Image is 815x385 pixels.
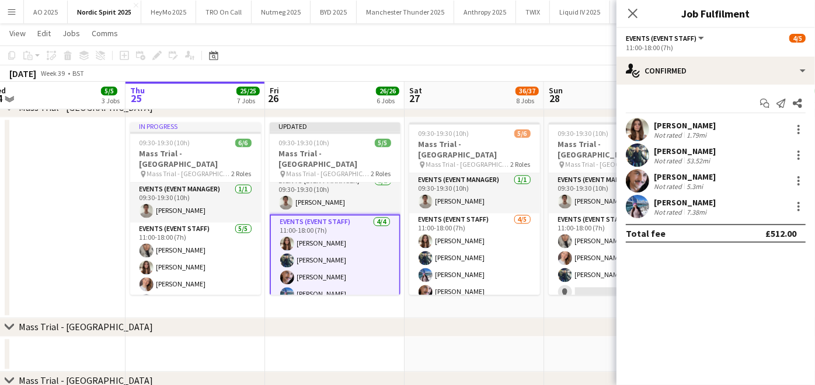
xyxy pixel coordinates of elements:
span: 27 [407,92,422,106]
button: Anthropy 2025 [454,1,516,23]
span: 26 [268,92,279,106]
div: [PERSON_NAME] [654,146,716,156]
button: BYD 2025 [311,1,357,23]
span: Thu [130,86,145,96]
div: 3 Jobs [102,97,120,106]
app-job-card: Updated09:30-19:30 (10h)5/5Mass Trial - [GEOGRAPHIC_DATA] Mass Trial - [GEOGRAPHIC_DATA]2 RolesEv... [270,123,400,295]
div: 6 Jobs [377,97,399,106]
app-card-role: Events (Event Manager)1/109:30-19:30 (10h)[PERSON_NAME] [409,174,540,213]
div: 7 Jobs [237,97,259,106]
app-job-card: 09:30-19:30 (10h)4/5Mass Trial - [GEOGRAPHIC_DATA] Mass Trial - [GEOGRAPHIC_DATA]2 RolesEvents (E... [549,123,680,295]
a: Edit [33,26,55,41]
app-card-role: Events (Event Staff)4/411:00-18:00 (7h)[PERSON_NAME][PERSON_NAME][PERSON_NAME][PERSON_NAME] [270,215,400,307]
span: 09:30-19:30 (10h) [419,129,469,138]
div: Updated [270,123,400,132]
a: Comms [87,26,123,41]
span: Week 39 [39,69,68,78]
h3: Mass Trial - [GEOGRAPHIC_DATA] [549,139,680,160]
div: Confirmed [617,57,815,85]
span: 26/26 [376,87,399,96]
div: 11:00-18:00 (7h) [626,43,806,52]
app-job-card: In progress09:30-19:30 (10h)6/6Mass Trial - [GEOGRAPHIC_DATA] Mass Trial - [GEOGRAPHIC_DATA]2 Rol... [130,123,261,295]
span: 5/5 [375,139,391,148]
div: 1.79mi [684,131,709,139]
span: 2 Roles [371,170,391,178]
div: [PERSON_NAME] [654,171,716,182]
span: Sun [549,86,563,96]
h3: Job Fulfilment [617,6,815,21]
div: £512.00 [765,228,796,239]
span: Mass Trial - [GEOGRAPHIC_DATA] [426,160,511,169]
h3: Mass Trial - [GEOGRAPHIC_DATA] [270,149,400,170]
div: [DATE] [9,68,36,79]
div: [PERSON_NAME] [654,197,716,208]
button: AO 2025 [24,1,68,23]
div: 7.38mi [684,208,709,216]
div: BST [72,69,84,78]
span: 5/5 [101,87,117,96]
button: Manchester Thunder 2025 [357,1,454,23]
span: 25 [128,92,145,106]
a: Jobs [58,26,85,41]
span: Jobs [62,28,80,38]
span: Edit [37,28,51,38]
div: Not rated [654,182,684,191]
span: 5/6 [514,129,531,138]
div: [PERSON_NAME] [654,120,716,131]
span: 2 Roles [511,160,531,169]
button: HeyMo 2025 [141,1,196,23]
div: 8 Jobs [516,97,538,106]
div: Not rated [654,156,684,165]
span: Mass Trial - [GEOGRAPHIC_DATA] [287,170,371,178]
span: 09:30-19:30 (10h) [558,129,609,138]
button: Liquid IV 2025 [550,1,610,23]
div: In progress [130,123,261,132]
button: TRO On Call [196,1,252,23]
h3: Mass Trial - [GEOGRAPHIC_DATA] [409,139,540,160]
span: 4/5 [789,34,806,43]
span: 28 [547,92,563,106]
div: Not rated [654,208,684,216]
span: 25/25 [236,87,260,96]
div: Mass Trial - [GEOGRAPHIC_DATA] [19,321,153,333]
h3: Mass Trial - [GEOGRAPHIC_DATA] [130,149,261,170]
span: 09:30-19:30 (10h) [140,139,190,148]
app-card-role: Events (Event Manager)1/109:30-19:30 (10h)[PERSON_NAME] [130,183,261,223]
button: Nordic Spirit 2025 [68,1,141,23]
app-job-card: 09:30-19:30 (10h)5/6Mass Trial - [GEOGRAPHIC_DATA] Mass Trial - [GEOGRAPHIC_DATA]2 RolesEvents (E... [409,123,540,295]
button: Genesis 2025 [610,1,668,23]
button: Nutmeg 2025 [252,1,311,23]
app-card-role: Events (Event Staff)3/411:00-18:00 (7h)[PERSON_NAME][PERSON_NAME][PERSON_NAME] [549,213,680,304]
button: TWIX [516,1,550,23]
span: 09:30-19:30 (10h) [279,139,330,148]
span: Fri [270,86,279,96]
span: Comms [92,28,118,38]
span: 36/37 [516,87,539,96]
app-card-role: Events (Event Staff)5/511:00-18:00 (7h)[PERSON_NAME][PERSON_NAME][PERSON_NAME] [130,223,261,330]
a: View [5,26,30,41]
button: Events (Event Staff) [626,34,706,43]
app-card-role: Events (Event Manager)1/109:30-19:30 (10h)[PERSON_NAME] [270,175,400,215]
span: View [9,28,26,38]
span: Mass Trial - [GEOGRAPHIC_DATA] [566,160,650,169]
span: 6/6 [235,139,252,148]
div: 5.3mi [684,182,705,191]
div: 53.52mi [684,156,712,165]
span: Events (Event Staff) [626,34,696,43]
span: Mass Trial - [GEOGRAPHIC_DATA] [147,170,232,178]
span: 2 Roles [232,170,252,178]
app-card-role: Events (Event Manager)1/109:30-19:30 (10h)[PERSON_NAME] [549,174,680,213]
div: Total fee [626,228,666,239]
span: Sat [409,86,422,96]
div: Not rated [654,131,684,139]
app-card-role: Events (Event Staff)4/511:00-18:00 (7h)[PERSON_NAME][PERSON_NAME][PERSON_NAME][PERSON_NAME] [409,213,540,321]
